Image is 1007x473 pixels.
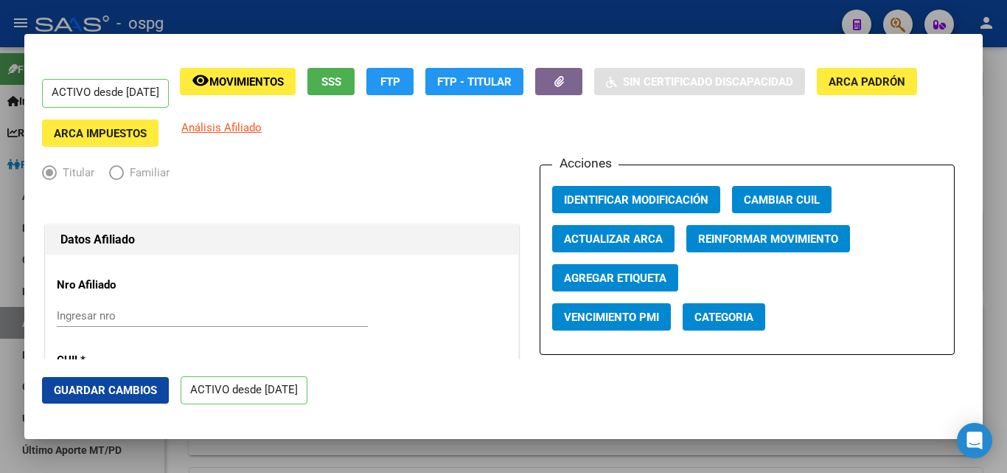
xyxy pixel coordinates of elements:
[192,72,209,89] mat-icon: remove_red_eye
[564,193,708,207] span: Identificar Modificación
[42,169,184,182] mat-radio-group: Elija una opción
[437,75,512,89] span: FTP - Titular
[694,311,753,324] span: Categoria
[366,68,414,95] button: FTP
[552,186,720,213] button: Identificar Modificación
[54,127,147,140] span: ARCA Impuestos
[957,423,992,458] div: Open Intercom Messenger
[744,193,820,207] span: Cambiar CUIL
[686,225,850,252] button: Reinformar Movimiento
[623,75,793,89] span: Sin Certificado Discapacidad
[564,311,659,324] span: Vencimiento PMI
[552,303,671,331] button: Vencimiento PMI
[180,68,296,95] button: Movimientos
[124,165,170,182] span: Familiar
[60,231,503,249] h1: Datos Afiliado
[552,153,619,173] h3: Acciones
[321,75,341,89] span: SSS
[181,121,262,134] span: Análisis Afiliado
[209,75,284,89] span: Movimientos
[564,232,663,246] span: Actualizar ARCA
[683,303,765,331] button: Categoria
[57,165,94,182] span: Titular
[42,377,169,404] button: Guardar Cambios
[181,376,307,405] p: ACTIVO desde [DATE]
[425,68,523,95] button: FTP - Titular
[42,79,169,108] p: ACTIVO desde [DATE]
[54,384,157,397] span: Guardar Cambios
[732,186,832,213] button: Cambiar CUIL
[698,232,838,246] span: Reinformar Movimiento
[564,272,666,285] span: Agregar Etiqueta
[42,120,158,147] button: ARCA Impuestos
[552,264,678,291] button: Agregar Etiqueta
[829,75,905,89] span: ARCA Padrón
[307,68,355,95] button: SSS
[594,68,805,95] button: Sin Certificado Discapacidad
[552,225,675,252] button: Actualizar ARCA
[57,277,192,294] p: Nro Afiliado
[817,68,917,95] button: ARCA Padrón
[380,75,400,89] span: FTP
[57,352,192,369] p: CUIL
